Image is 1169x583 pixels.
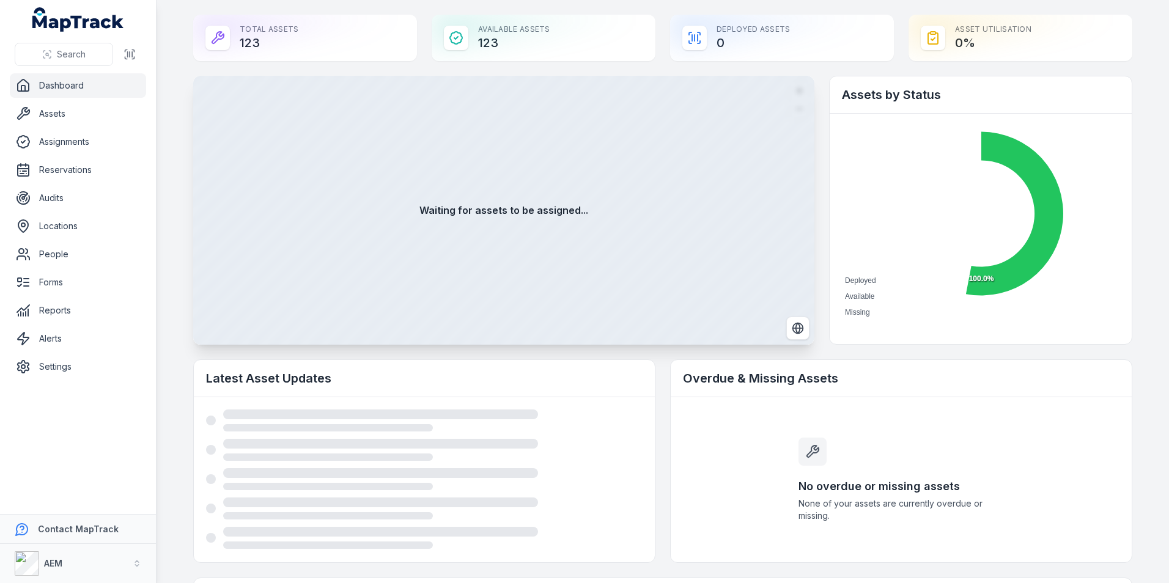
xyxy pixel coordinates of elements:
button: Search [15,43,113,66]
span: Available [845,292,874,301]
strong: AEM [44,558,62,568]
a: Forms [10,270,146,295]
a: Dashboard [10,73,146,98]
a: Assignments [10,130,146,154]
h2: Latest Asset Updates [206,370,643,387]
a: Alerts [10,326,146,351]
span: Missing [845,308,870,317]
a: Reservations [10,158,146,182]
button: Switch to Satellite View [786,317,809,340]
h3: No overdue or missing assets [798,478,1004,495]
a: People [10,242,146,266]
a: Audits [10,186,146,210]
a: Settings [10,354,146,379]
strong: Waiting for assets to be assigned... [419,203,588,218]
a: Reports [10,298,146,323]
span: Search [57,48,86,61]
h2: Assets by Status [842,86,1119,103]
a: MapTrack [32,7,124,32]
strong: Contact MapTrack [38,524,119,534]
h2: Overdue & Missing Assets [683,370,1119,387]
span: Deployed [845,276,876,285]
a: Assets [10,101,146,126]
span: None of your assets are currently overdue or missing. [798,497,1004,522]
a: Locations [10,214,146,238]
